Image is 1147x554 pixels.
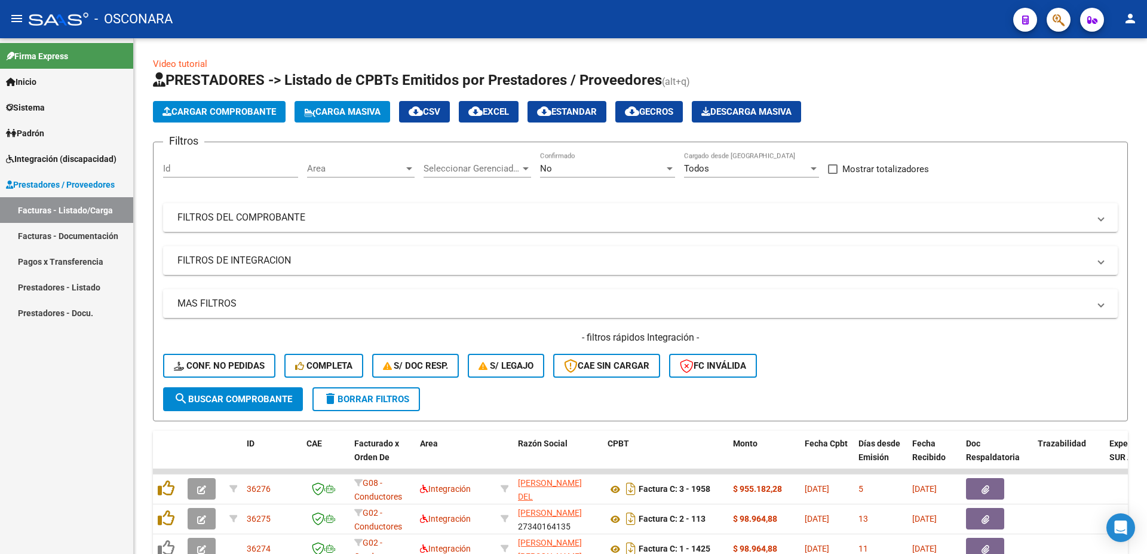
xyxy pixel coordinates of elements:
datatable-header-cell: Fecha Recibido [907,431,961,483]
span: Integración [420,514,471,524]
button: Descarga Masiva [692,101,801,123]
button: EXCEL [459,101,519,123]
mat-icon: person [1123,11,1137,26]
span: [DATE] [912,484,937,494]
datatable-header-cell: Fecha Cpbt [800,431,854,483]
datatable-header-cell: ID [242,431,302,483]
span: Facturado x Orden De [354,439,399,462]
span: Seleccionar Gerenciador [424,163,520,174]
datatable-header-cell: Razón Social [513,431,603,483]
div: 27340164135 [518,506,598,531]
span: Todos [684,163,709,174]
span: [PERSON_NAME] DEL [PERSON_NAME] [518,478,582,515]
mat-panel-title: FILTROS DE INTEGRACION [177,254,1089,267]
span: CAE [306,439,322,448]
span: Buscar Comprobante [174,394,292,405]
mat-panel-title: FILTROS DEL COMPROBANTE [177,211,1089,224]
strong: $ 98.964,88 [733,514,777,524]
span: CAE SIN CARGAR [564,360,649,371]
mat-expansion-panel-header: FILTROS DE INTEGRACION [163,246,1118,275]
span: G08 - Conductores [PERSON_NAME] [354,478,418,515]
datatable-header-cell: Trazabilidad [1033,431,1105,483]
button: Buscar Comprobante [163,387,303,411]
strong: $ 955.182,28 [733,484,782,494]
span: Firma Express [6,50,68,63]
span: 11 [858,544,868,553]
span: 36276 [247,484,271,494]
span: 36275 [247,514,271,524]
span: Integración (discapacidad) [6,152,116,166]
h4: - filtros rápidos Integración - [163,331,1118,344]
button: CSV [399,101,450,123]
datatable-header-cell: Monto [728,431,800,483]
span: Trazabilidad [1038,439,1086,448]
strong: Factura C: 2 - 113 [639,515,706,524]
span: Estandar [537,106,597,117]
span: S/ Doc Resp. [383,360,449,371]
span: PRESTADORES -> Listado de CPBTs Emitidos por Prestadores / Proveedores [153,72,662,88]
span: [PERSON_NAME] [518,508,582,518]
span: 36274 [247,544,271,553]
button: Cargar Comprobante [153,101,286,123]
mat-icon: cloud_download [468,104,483,118]
span: [DATE] [805,544,829,553]
span: Completa [295,360,352,371]
span: [DATE] [912,514,937,524]
span: Gecros [625,106,673,117]
button: Conf. no pedidas [163,354,275,378]
span: [DATE] [805,514,829,524]
span: Razón Social [518,439,568,448]
mat-expansion-panel-header: MAS FILTROS [163,289,1118,318]
span: Integración [420,544,471,553]
mat-icon: cloud_download [625,104,639,118]
span: Monto [733,439,757,448]
mat-expansion-panel-header: FILTROS DEL COMPROBANTE [163,203,1118,232]
button: CAE SIN CARGAR [553,354,660,378]
span: Padrón [6,127,44,140]
strong: Factura C: 1 - 1425 [639,544,710,554]
span: [DATE] [805,484,829,494]
span: EXCEL [468,106,509,117]
span: ID [247,439,254,448]
button: Carga Masiva [295,101,390,123]
span: Borrar Filtros [323,394,409,405]
span: - OSCONARA [94,6,173,32]
span: Fecha Recibido [912,439,946,462]
span: FC Inválida [680,360,746,371]
span: 5 [858,484,863,494]
span: Integración [420,484,471,494]
datatable-header-cell: Días desde Emisión [854,431,907,483]
button: Gecros [615,101,683,123]
div: Open Intercom Messenger [1106,513,1135,542]
button: Completa [284,354,363,378]
mat-panel-title: MAS FILTROS [177,297,1089,310]
button: Estandar [528,101,606,123]
span: Area [420,439,438,448]
datatable-header-cell: Facturado x Orden De [349,431,415,483]
datatable-header-cell: CAE [302,431,349,483]
span: CSV [409,106,440,117]
span: Descarga Masiva [701,106,792,117]
span: No [540,163,552,174]
span: CPBT [608,439,629,448]
span: 13 [858,514,868,524]
div: 27317423301 [518,476,598,501]
button: FC Inválida [669,354,757,378]
span: Mostrar totalizadores [842,162,929,176]
datatable-header-cell: Doc Respaldatoria [961,431,1033,483]
span: Cargar Comprobante [162,106,276,117]
span: Area [307,163,404,174]
span: Fecha Cpbt [805,439,848,448]
span: Inicio [6,75,36,88]
span: Carga Masiva [304,106,381,117]
mat-icon: delete [323,391,338,406]
mat-icon: cloud_download [409,104,423,118]
span: Conf. no pedidas [174,360,265,371]
span: [DATE] [912,544,937,553]
a: Video tutorial [153,59,207,69]
mat-icon: cloud_download [537,104,551,118]
strong: Factura C: 3 - 1958 [639,485,710,494]
strong: $ 98.964,88 [733,544,777,553]
span: S/ legajo [479,360,533,371]
datatable-header-cell: Area [415,431,496,483]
